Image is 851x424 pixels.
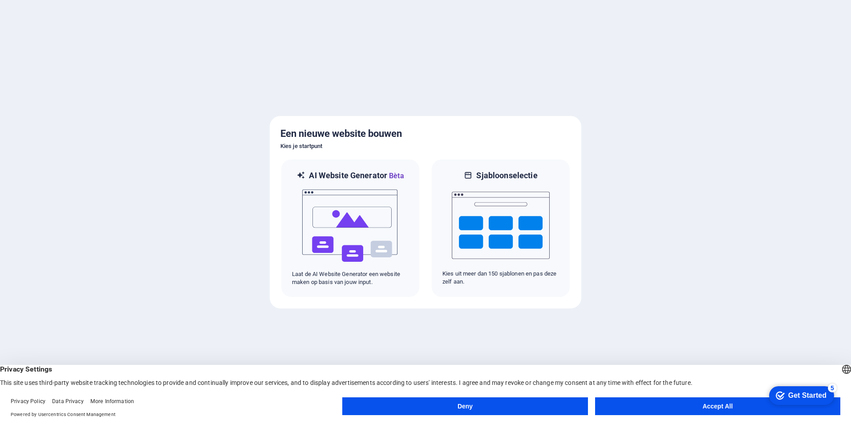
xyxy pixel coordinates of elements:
div: 5 [66,2,75,11]
p: Kies uit meer dan 150 sjablonen en pas deze zelf aan. [442,270,559,286]
div: SjabloonselectieKies uit meer dan 150 sjablonen en pas deze zelf aan. [431,159,571,298]
h6: Sjabloonselectie [476,170,537,181]
div: Get Started [26,10,65,18]
img: ai [301,181,399,270]
span: Bèta [387,172,404,180]
p: Laat de AI Website Generator een website maken op basis van jouw input. [292,270,409,286]
h6: Kies je startpunt [280,141,571,152]
div: AI Website GeneratorBètaaiLaat de AI Website Generator een website maken op basis van jouw input. [280,159,420,298]
div: Get Started 5 items remaining, 0% complete [7,4,72,23]
h5: Een nieuwe website bouwen [280,127,571,141]
h6: AI Website Generator [309,170,404,181]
